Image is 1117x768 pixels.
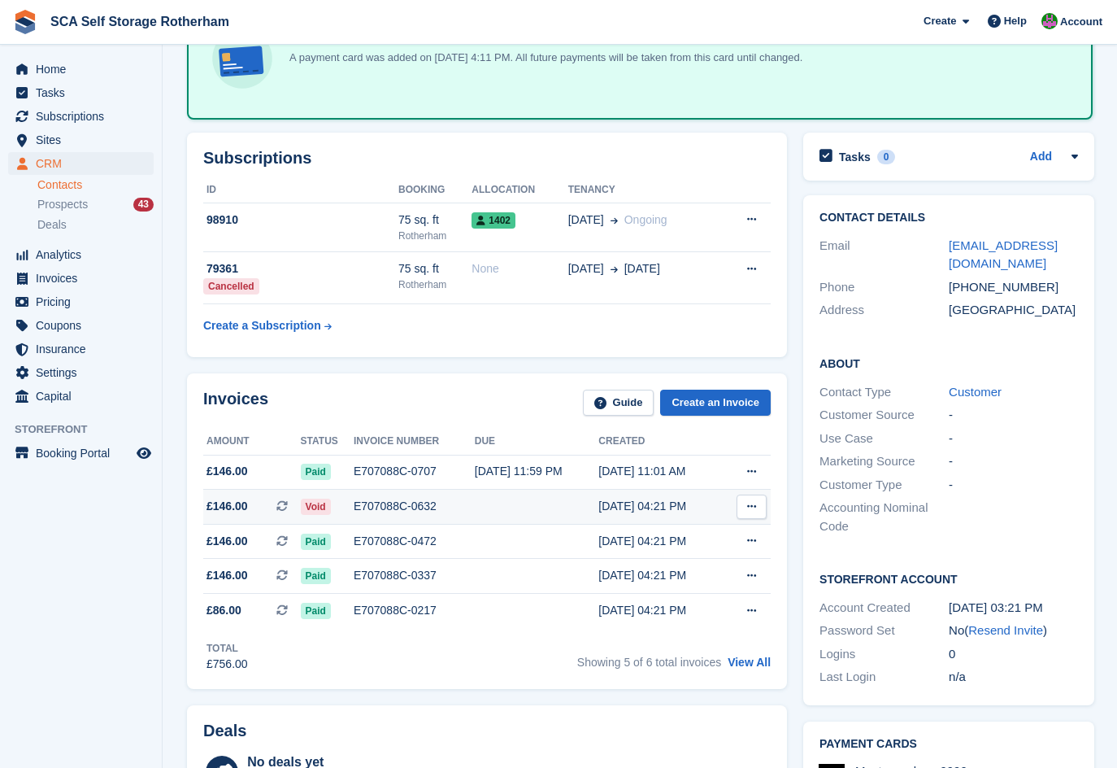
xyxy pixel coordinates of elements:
[36,105,133,128] span: Subscriptions
[203,260,398,277] div: 79361
[8,152,154,175] a: menu
[877,150,896,164] div: 0
[819,476,949,495] div: Customer Type
[36,361,133,384] span: Settings
[203,278,259,295] div: Cancelled
[949,430,1078,448] div: -
[8,243,154,266] a: menu
[354,602,475,619] div: E707088C-0217
[301,429,354,455] th: Status
[44,8,236,35] a: SCA Self Storage Rotherham
[819,599,949,617] div: Account Created
[1041,13,1058,29] img: Sarah Race
[568,212,604,229] span: [DATE]
[8,129,154,151] a: menu
[203,429,301,455] th: Amount
[203,177,398,203] th: ID
[37,196,154,213] a: Prospects 43
[819,383,949,402] div: Contact Type
[819,355,1078,371] h2: About
[577,656,721,669] span: Showing 5 of 6 total invoices
[8,105,154,128] a: menu
[924,13,956,29] span: Create
[8,385,154,408] a: menu
[203,212,398,229] div: 98910
[624,213,667,226] span: Ongoing
[8,267,154,290] a: menu
[598,498,723,515] div: [DATE] 04:21 PM
[819,278,949,297] div: Phone
[819,645,949,664] div: Logins
[949,599,1078,617] div: [DATE] 03:21 PM
[206,567,248,584] span: £146.00
[203,149,771,168] h2: Subscriptions
[13,10,37,34] img: stora-icon-8386f47178a22dfd0bd8f6a31ec36ba5ce8667c1dd55bd0f319d3a0aa187defe.svg
[949,301,1078,320] div: [GEOGRAPHIC_DATA]
[8,290,154,313] a: menu
[598,429,723,455] th: Created
[36,290,133,313] span: Pricing
[354,498,475,515] div: E707088C-0632
[206,641,248,656] div: Total
[36,442,133,465] span: Booking Portal
[1060,14,1102,30] span: Account
[949,476,1078,495] div: -
[36,385,133,408] span: Capital
[475,463,599,480] div: [DATE] 11:59 PM
[36,58,133,81] span: Home
[968,623,1043,637] a: Resend Invite
[819,452,949,471] div: Marketing Source
[36,314,133,337] span: Coupons
[37,217,67,233] span: Deals
[37,177,154,193] a: Contacts
[203,722,246,740] h2: Deals
[8,442,154,465] a: menu
[301,534,331,550] span: Paid
[36,152,133,175] span: CRM
[301,464,331,480] span: Paid
[472,212,515,229] span: 1402
[398,229,472,243] div: Rotherham
[624,260,660,277] span: [DATE]
[15,421,162,438] span: Storefront
[301,499,331,515] span: Void
[283,50,802,66] p: A payment card was added on [DATE] 4:11 PM. All future payments will be taken from this card unti...
[949,406,1078,425] div: -
[301,568,331,584] span: Paid
[949,622,1078,640] div: No
[203,311,332,341] a: Create a Subscription
[8,361,154,384] a: menu
[728,656,771,669] a: View All
[206,602,241,619] span: £86.00
[819,430,949,448] div: Use Case
[949,278,1078,297] div: [PHONE_NUMBER]
[949,385,1002,399] a: Customer
[398,260,472,277] div: 75 sq. ft
[206,463,248,480] span: £146.00
[475,429,599,455] th: Due
[8,81,154,104] a: menu
[472,177,567,203] th: Allocation
[134,443,154,463] a: Preview store
[949,238,1058,271] a: [EMAIL_ADDRESS][DOMAIN_NAME]
[819,301,949,320] div: Address
[819,212,1078,225] h2: Contact Details
[568,177,719,203] th: Tenancy
[8,58,154,81] a: menu
[964,623,1047,637] span: ( )
[819,668,949,687] div: Last Login
[598,567,723,584] div: [DATE] 04:21 PM
[1004,13,1027,29] span: Help
[949,645,1078,664] div: 0
[660,390,771,417] a: Create an Invoice
[36,129,133,151] span: Sites
[472,260,567,277] div: None
[8,338,154,360] a: menu
[398,277,472,292] div: Rotherham
[568,260,604,277] span: [DATE]
[206,656,248,673] div: £756.00
[206,533,248,550] span: £146.00
[819,499,949,535] div: Accounting Nominal Code
[206,498,248,515] span: £146.00
[36,338,133,360] span: Insurance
